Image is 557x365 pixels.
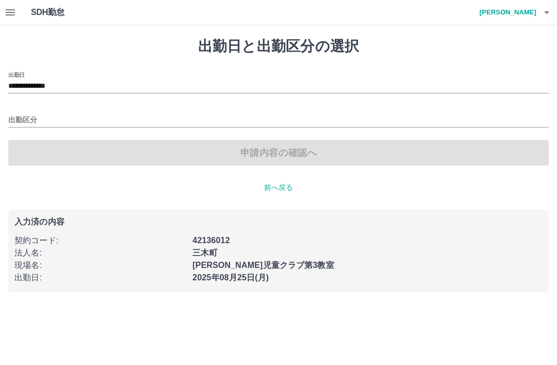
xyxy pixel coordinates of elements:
[14,259,186,272] p: 現場名 :
[192,261,334,269] b: [PERSON_NAME]児童クラブ第3教室
[8,71,25,78] label: 出勤日
[192,273,269,282] b: 2025年08月25日(月)
[8,38,549,55] h1: 出勤日と出勤区分の選択
[192,248,217,257] b: 三木町
[14,272,186,284] p: 出勤日 :
[192,236,230,245] b: 42136012
[8,182,549,193] p: 前へ戻る
[14,218,543,226] p: 入力済の内容
[14,247,186,259] p: 法人名 :
[14,234,186,247] p: 契約コード :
